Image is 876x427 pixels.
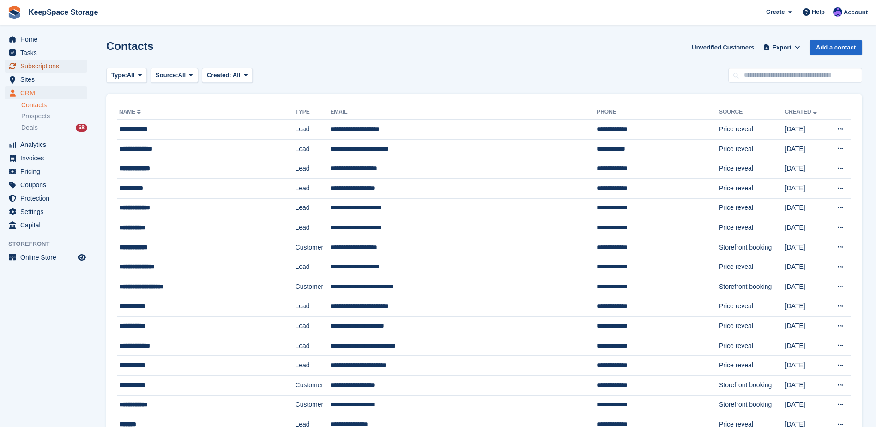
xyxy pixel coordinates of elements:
[5,251,87,264] a: menu
[20,60,76,73] span: Subscriptions
[21,123,87,133] a: Deals 68
[719,395,785,415] td: Storefront booking
[296,257,331,277] td: Lead
[296,139,331,159] td: Lead
[127,71,135,80] span: All
[20,251,76,264] span: Online Store
[810,40,862,55] a: Add a contact
[5,192,87,205] a: menu
[21,111,87,121] a: Prospects
[20,192,76,205] span: Protection
[785,375,827,395] td: [DATE]
[20,33,76,46] span: Home
[688,40,758,55] a: Unverified Customers
[20,165,76,178] span: Pricing
[296,395,331,415] td: Customer
[296,120,331,140] td: Lead
[21,123,38,132] span: Deals
[151,68,198,83] button: Source: All
[20,73,76,86] span: Sites
[5,60,87,73] a: menu
[76,252,87,263] a: Preview store
[719,198,785,218] td: Price reveal
[5,205,87,218] a: menu
[761,40,802,55] button: Export
[178,71,186,80] span: All
[296,238,331,257] td: Customer
[719,178,785,198] td: Price reveal
[21,101,87,110] a: Contacts
[719,317,785,336] td: Price reveal
[719,375,785,395] td: Storefront booking
[296,317,331,336] td: Lead
[5,152,87,165] a: menu
[20,46,76,59] span: Tasks
[719,277,785,297] td: Storefront booking
[812,7,825,17] span: Help
[106,68,147,83] button: Type: All
[20,86,76,99] span: CRM
[719,336,785,356] td: Price reveal
[785,218,827,238] td: [DATE]
[296,375,331,395] td: Customer
[207,72,231,79] span: Created:
[7,6,21,19] img: stora-icon-8386f47178a22dfd0bd8f6a31ec36ba5ce8667c1dd55bd0f319d3a0aa187defe.svg
[5,178,87,191] a: menu
[111,71,127,80] span: Type:
[785,336,827,356] td: [DATE]
[719,105,785,120] th: Source
[20,219,76,232] span: Capital
[785,317,827,336] td: [DATE]
[719,257,785,277] td: Price reveal
[21,112,50,121] span: Prospects
[5,86,87,99] a: menu
[844,8,868,17] span: Account
[296,277,331,297] td: Customer
[202,68,253,83] button: Created: All
[785,356,827,376] td: [DATE]
[20,205,76,218] span: Settings
[5,73,87,86] a: menu
[119,109,143,115] a: Name
[296,105,331,120] th: Type
[785,109,819,115] a: Created
[296,336,331,356] td: Lead
[785,120,827,140] td: [DATE]
[106,40,154,52] h1: Contacts
[785,198,827,218] td: [DATE]
[5,219,87,232] a: menu
[785,139,827,159] td: [DATE]
[785,178,827,198] td: [DATE]
[296,198,331,218] td: Lead
[76,124,87,132] div: 68
[5,165,87,178] a: menu
[20,138,76,151] span: Analytics
[8,239,92,249] span: Storefront
[296,159,331,179] td: Lead
[785,395,827,415] td: [DATE]
[719,238,785,257] td: Storefront booking
[597,105,719,120] th: Phone
[296,218,331,238] td: Lead
[773,43,791,52] span: Export
[719,139,785,159] td: Price reveal
[5,33,87,46] a: menu
[833,7,842,17] img: Chloe Clark
[719,297,785,317] td: Price reveal
[719,120,785,140] td: Price reveal
[785,277,827,297] td: [DATE]
[20,152,76,165] span: Invoices
[156,71,178,80] span: Source:
[25,5,102,20] a: KeepSpace Storage
[766,7,785,17] span: Create
[785,159,827,179] td: [DATE]
[233,72,241,79] span: All
[296,356,331,376] td: Lead
[296,297,331,317] td: Lead
[785,297,827,317] td: [DATE]
[785,238,827,257] td: [DATE]
[719,159,785,179] td: Price reveal
[5,46,87,59] a: menu
[296,178,331,198] td: Lead
[719,356,785,376] td: Price reveal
